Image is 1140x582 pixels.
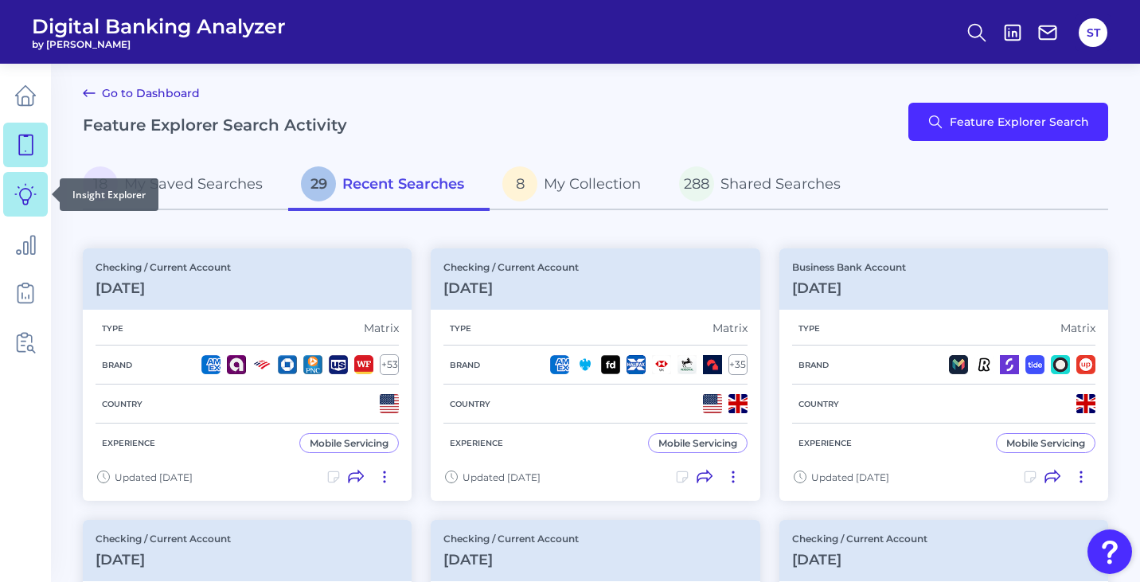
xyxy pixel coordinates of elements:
[96,323,130,334] h5: Type
[83,84,200,103] a: Go to Dashboard
[443,551,579,568] h3: [DATE]
[1060,321,1095,335] div: Matrix
[96,533,231,545] p: Checking / Current Account
[364,321,399,335] div: Matrix
[288,160,490,211] a: 29Recent Searches
[1087,529,1132,574] button: Open Resource Center
[811,471,889,483] span: Updated [DATE]
[779,248,1108,501] a: Business Bank Account[DATE]TypeMatrixBrandCountryExperienceMobile ServicingUpdated [DATE]
[792,360,835,370] h5: Brand
[1006,437,1085,449] div: Mobile Servicing
[792,399,845,409] h5: Country
[96,399,149,409] h5: Country
[83,166,118,201] span: 18
[96,261,231,273] p: Checking / Current Account
[658,437,737,449] div: Mobile Servicing
[792,438,858,448] h5: Experience
[712,321,748,335] div: Matrix
[32,14,286,38] span: Digital Banking Analyzer
[443,323,478,334] h5: Type
[720,175,841,193] span: Shared Searches
[115,471,193,483] span: Updated [DATE]
[792,279,906,297] h3: [DATE]
[792,551,927,568] h3: [DATE]
[908,103,1108,141] button: Feature Explorer Search
[443,533,579,545] p: Checking / Current Account
[950,115,1089,128] span: Feature Explorer Search
[83,160,288,211] a: 18My Saved Searches
[792,533,927,545] p: Checking / Current Account
[443,360,486,370] h5: Brand
[83,115,347,135] h2: Feature Explorer Search Activity
[544,175,641,193] span: My Collection
[96,551,231,568] h3: [DATE]
[792,261,906,273] p: Business Bank Account
[124,175,263,193] span: My Saved Searches
[96,438,162,448] h5: Experience
[96,279,231,297] h3: [DATE]
[32,38,286,50] span: by [PERSON_NAME]
[666,160,866,211] a: 288Shared Searches
[443,279,579,297] h3: [DATE]
[728,354,748,375] div: + 35
[310,437,388,449] div: Mobile Servicing
[443,399,497,409] h5: Country
[431,248,759,501] a: Checking / Current Account[DATE]TypeMatrixBrand+35CountryExperienceMobile ServicingUpdated [DATE]
[1079,18,1107,47] button: ST
[443,261,579,273] p: Checking / Current Account
[463,471,541,483] span: Updated [DATE]
[502,166,537,201] span: 8
[490,160,666,211] a: 8My Collection
[60,178,158,211] div: Insight Explorer
[342,175,464,193] span: Recent Searches
[83,248,412,501] a: Checking / Current Account[DATE]TypeMatrixBrand+53CountryExperienceMobile ServicingUpdated [DATE]
[679,166,714,201] span: 288
[96,360,139,370] h5: Brand
[301,166,336,201] span: 29
[443,438,509,448] h5: Experience
[792,323,826,334] h5: Type
[380,354,399,375] div: + 53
